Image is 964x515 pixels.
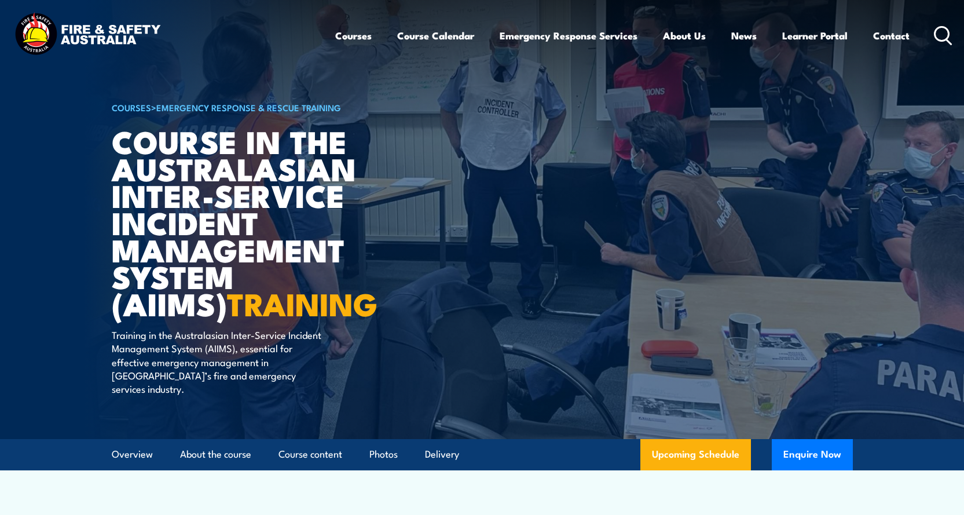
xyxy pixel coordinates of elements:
h1: Course in the Australasian Inter-service Incident Management System (AIIMS) [112,127,398,317]
a: Course content [278,439,342,470]
p: Training in the Australasian Inter-Service Incident Management System (AIIMS), essential for effe... [112,328,323,396]
button: Enquire Now [772,439,853,470]
a: Photos [369,439,398,470]
a: Emergency Response Services [500,20,637,51]
a: Courses [335,20,372,51]
a: COURSES [112,101,151,114]
strong: TRAINING [227,279,377,327]
a: Upcoming Schedule [640,439,751,470]
a: Overview [112,439,153,470]
h6: > [112,100,398,114]
a: Learner Portal [782,20,848,51]
a: About the course [180,439,251,470]
a: Delivery [425,439,459,470]
a: Emergency Response & Rescue Training [156,101,341,114]
a: Course Calendar [397,20,474,51]
a: About Us [663,20,706,51]
a: Contact [873,20,910,51]
a: News [731,20,757,51]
